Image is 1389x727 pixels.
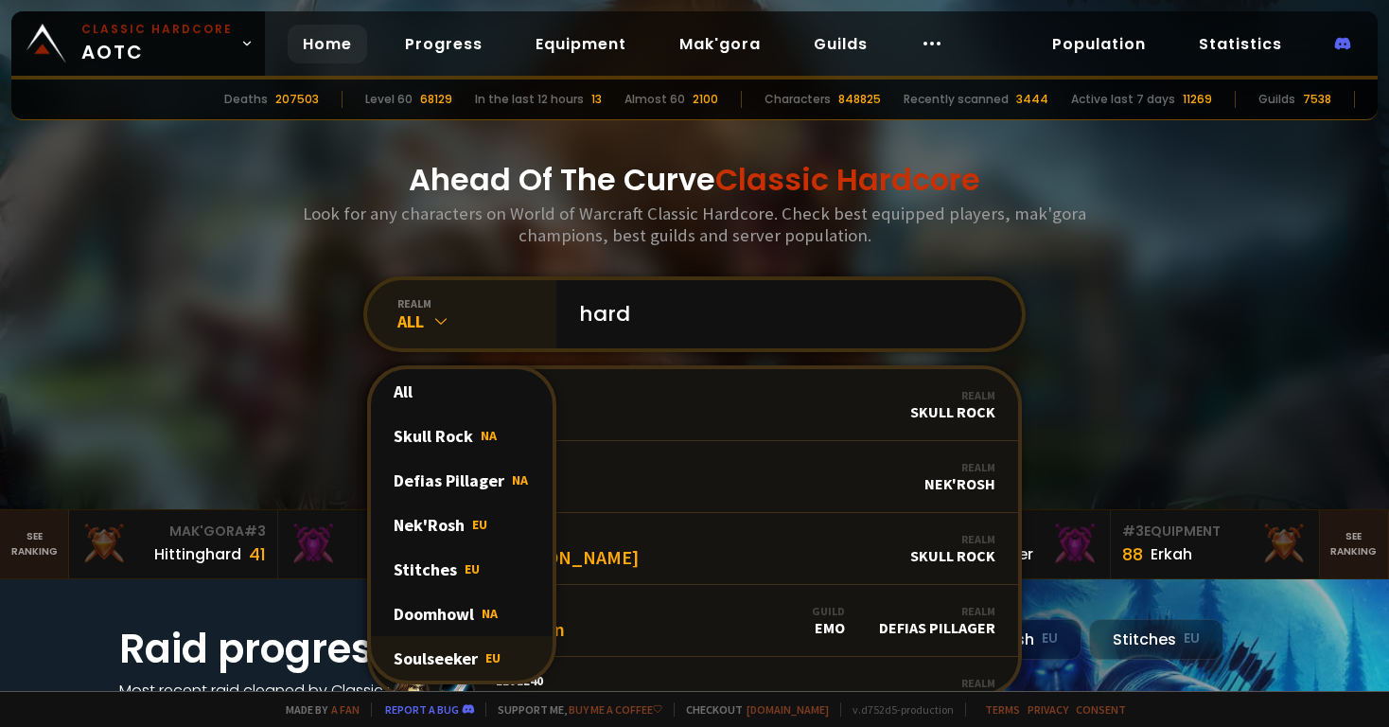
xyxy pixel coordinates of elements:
[119,619,498,679] h1: Raid progress
[910,388,995,421] div: Skull Rock
[390,25,498,63] a: Progress
[1184,629,1200,648] small: EU
[904,91,1009,108] div: Recently scanned
[1320,510,1389,578] a: Seeranking
[1303,91,1331,108] div: 7538
[475,91,584,108] div: In the last 12 hours
[693,91,718,108] div: 2100
[1028,702,1068,717] a: Privacy
[924,460,995,474] div: Realm
[485,702,662,717] span: Support me,
[371,441,1018,513] a: Level25HardakRealmNek'Rosh
[11,11,265,76] a: Classic HardcoreAOTC
[365,91,413,108] div: Level 60
[747,702,829,717] a: [DOMAIN_NAME]
[496,528,639,569] div: [PERSON_NAME]
[295,203,1094,246] h3: Look for any characters on World of Warcraft Classic Hardcore. Check best equipped players, mak'g...
[1122,541,1143,567] div: 88
[154,542,241,566] div: Hittinghard
[838,91,881,108] div: 848825
[244,522,266,541] span: # 3
[924,460,995,493] div: Nek'Rosh
[715,158,980,201] span: Classic Hardcore
[812,604,845,618] div: Guild
[1076,702,1126,717] a: Consent
[765,91,831,108] div: Characters
[910,532,995,546] div: Realm
[420,91,452,108] div: 68129
[81,21,233,66] span: AOTC
[371,414,553,458] div: Skull Rock
[397,310,556,332] div: All
[1089,619,1223,660] div: Stitches
[397,296,556,310] div: realm
[879,604,995,637] div: Defias Pillager
[224,91,268,108] div: Deaths
[81,21,233,38] small: Classic Hardcore
[1151,542,1192,566] div: Erkah
[926,676,995,709] div: Stitches
[371,585,1018,657] a: Level57HardconGuildEmoRealmDefias Pillager
[879,604,995,618] div: Realm
[481,427,497,444] span: NA
[409,157,980,203] h1: Ahead Of The Curve
[496,528,639,545] span: Level 20
[910,532,995,565] div: Skull Rock
[1122,522,1307,541] div: Equipment
[371,458,553,503] div: Defias Pillager
[1071,91,1175,108] div: Active last 7 days
[840,702,954,717] span: v. d752d5 - production
[331,702,360,717] a: a fan
[1122,522,1144,541] span: # 3
[1184,25,1297,63] a: Statistics
[812,604,845,637] div: Emo
[119,679,498,726] h4: Most recent raid cleaned by Classic Hardcore guilds
[674,702,829,717] span: Checkout
[799,25,883,63] a: Guilds
[385,702,459,717] a: Report a bug
[371,636,553,681] div: Soulseeker
[249,541,266,567] div: 41
[1183,91,1212,108] div: 11269
[275,91,319,108] div: 207503
[465,560,480,577] span: EU
[371,503,553,547] div: Nek'Rosh
[569,702,662,717] a: Buy me a coffee
[69,510,277,578] a: Mak'Gora#3Hittinghard41
[1042,629,1058,648] small: EU
[288,25,367,63] a: Home
[985,702,1020,717] a: Terms
[512,471,528,488] span: NA
[1016,91,1048,108] div: 3444
[80,522,265,541] div: Mak'Gora
[371,369,1018,441] a: Level60HardRealmSkull Rock
[591,91,602,108] div: 13
[371,513,1018,585] a: Level20[PERSON_NAME]RealmSkull Rock
[472,516,487,533] span: EU
[1111,510,1319,578] a: #3Equipment88Erkah
[278,510,486,578] a: Mak'Gora#2Rivench100
[371,369,553,414] div: All
[664,25,776,63] a: Mak'gora
[274,702,360,717] span: Made by
[568,280,999,348] input: Search a character...
[910,388,995,402] div: Realm
[624,91,685,108] div: Almost 60
[520,25,642,63] a: Equipment
[1037,25,1161,63] a: Population
[290,522,474,541] div: Mak'Gora
[371,592,553,636] div: Doomhowl
[1258,91,1295,108] div: Guilds
[926,676,995,690] div: Realm
[371,547,553,592] div: Stitches
[485,649,501,666] span: EU
[482,605,498,622] span: NA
